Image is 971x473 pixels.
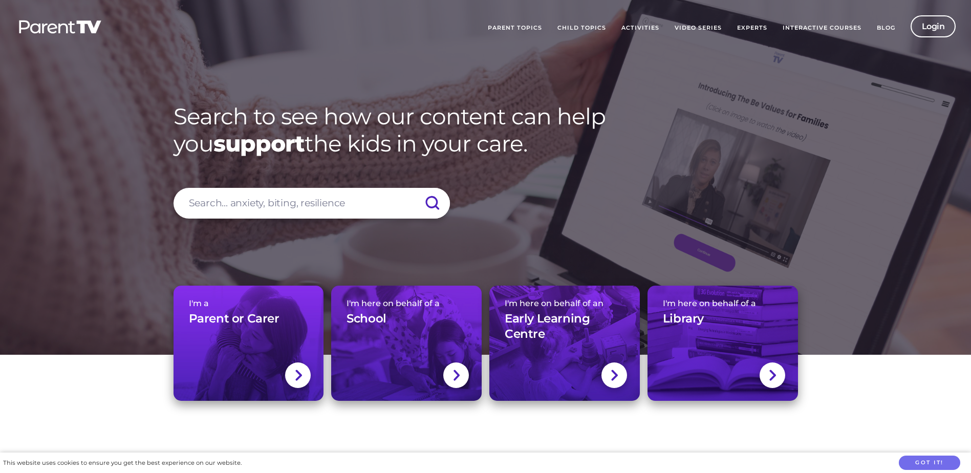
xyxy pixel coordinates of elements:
a: Parent Topics [480,15,550,41]
button: Got it! [899,456,960,470]
img: svg+xml;base64,PHN2ZyBlbmFibGUtYmFja2dyb3VuZD0ibmV3IDAgMCAxNC44IDI1LjciIHZpZXdCb3g9IjAgMCAxNC44ID... [768,369,776,382]
span: I'm a [189,298,309,308]
a: I'm here on behalf of aLibrary [648,286,798,401]
img: svg+xml;base64,PHN2ZyBlbmFibGUtYmFja2dyb3VuZD0ibmV3IDAgMCAxNC44IDI1LjciIHZpZXdCb3g9IjAgMCAxNC44ID... [294,369,302,382]
a: Interactive Courses [775,15,869,41]
a: I'm aParent or Carer [174,286,324,401]
input: Submit [414,188,450,219]
span: I'm here on behalf of a [663,298,783,308]
h3: School [347,311,386,327]
h3: Parent or Carer [189,311,279,327]
a: Activities [614,15,667,41]
input: Search... anxiety, biting, resilience [174,188,450,219]
a: I'm here on behalf of anEarly Learning Centre [489,286,640,401]
div: This website uses cookies to ensure you get the best experience on our website. [3,458,242,468]
span: I'm here on behalf of a [347,298,466,308]
a: Video Series [667,15,729,41]
img: parenttv-logo-white.4c85aaf.svg [18,19,102,34]
a: Experts [729,15,775,41]
a: Blog [869,15,903,41]
a: Login [911,15,956,37]
h3: Library [663,311,704,327]
img: svg+xml;base64,PHN2ZyBlbmFibGUtYmFja2dyb3VuZD0ibmV3IDAgMCAxNC44IDI1LjciIHZpZXdCb3g9IjAgMCAxNC44ID... [452,369,460,382]
span: I'm here on behalf of an [505,298,624,308]
img: svg+xml;base64,PHN2ZyBlbmFibGUtYmFja2dyb3VuZD0ibmV3IDAgMCAxNC44IDI1LjciIHZpZXdCb3g9IjAgMCAxNC44ID... [610,369,618,382]
h3: Early Learning Centre [505,311,624,342]
strong: support [213,130,305,157]
h1: Search to see how our content can help you the kids in your care. [174,103,798,157]
a: I'm here on behalf of aSchool [331,286,482,401]
a: Child Topics [550,15,614,41]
